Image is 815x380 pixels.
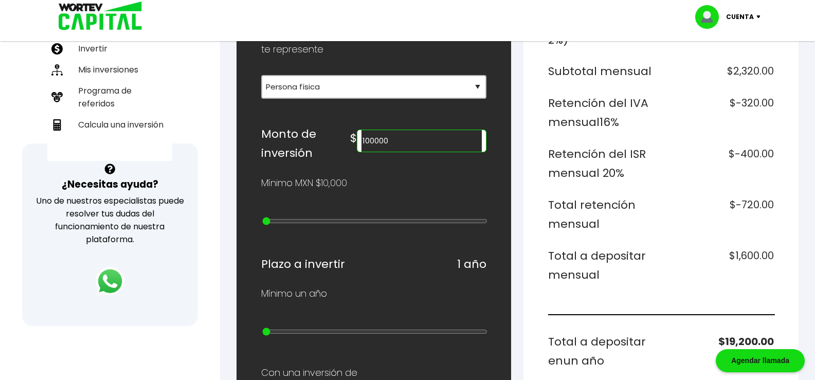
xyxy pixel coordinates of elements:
[261,255,345,274] h6: Plazo a invertir
[51,119,63,131] img: calculadora-icon.17d418c4.svg
[754,15,768,19] img: icon-down
[665,144,774,183] h6: $-400.00
[51,92,63,103] img: recomiendanos-icon.9b8e9327.svg
[457,255,486,274] h6: 1 año
[47,10,172,161] ul: Capital
[35,194,185,246] p: Uno de nuestros especialistas puede resolver tus dudas del funcionamiento de nuestra plataforma.
[47,59,172,80] a: Mis inversiones
[96,267,124,296] img: logos_whatsapp-icon.242b2217.svg
[47,114,172,135] a: Calcula una inversión
[51,64,63,76] img: inversiones-icon.6695dc30.svg
[548,246,657,285] h6: Total a depositar mensual
[716,349,805,372] div: Agendar llamada
[261,175,347,191] p: Mínimo MXN $10,000
[548,332,657,371] h6: Total a depositar en un año
[548,144,657,183] h6: Retención del ISR mensual 20%
[665,62,774,81] h6: $2,320.00
[665,195,774,234] h6: $-720.00
[726,9,754,25] p: Cuenta
[665,246,774,285] h6: $1,600.00
[548,94,657,132] h6: Retención del IVA mensual 16%
[548,195,657,234] h6: Total retención mensual
[51,43,63,55] img: invertir-icon.b3b967d7.svg
[62,177,158,192] h3: ¿Necesitas ayuda?
[47,38,172,59] a: Invertir
[47,80,172,114] a: Programa de referidos
[261,286,327,301] p: Mínimo un año
[695,5,726,29] img: profile-image
[665,94,774,132] h6: $-320.00
[350,129,357,148] h6: $
[548,62,657,81] h6: Subtotal mensual
[261,124,350,163] h6: Monto de inversión
[665,332,774,371] h6: $19,200.00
